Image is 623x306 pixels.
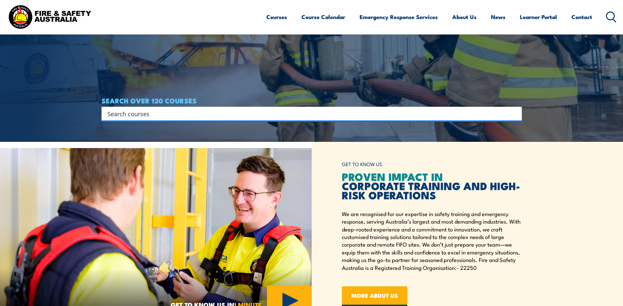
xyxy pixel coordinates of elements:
a: MORE ABOUT US [342,286,407,306]
a: About Us [452,8,477,26]
button: Search magnifier button [510,109,520,118]
form: Search form [109,109,509,118]
a: Contact [571,8,592,26]
a: Course Calendar [301,8,345,26]
h4: SEARCH OVER 120 COURSES [101,97,522,104]
h6: GET TO KNOW US [342,158,522,170]
p: We are recognised for our expertise in safety training and emergency response, serving Australia’... [342,210,522,271]
a: Courses [266,8,287,26]
a: Learner Portal [520,8,557,26]
a: Emergency Response Services [360,8,438,26]
span: PROVEN IMPACT IN [342,168,443,185]
input: Search input [107,109,507,119]
h2: CORPORATE TRAINING AND HIGH-RISK OPERATIONS [342,172,522,199]
a: News [491,8,505,26]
